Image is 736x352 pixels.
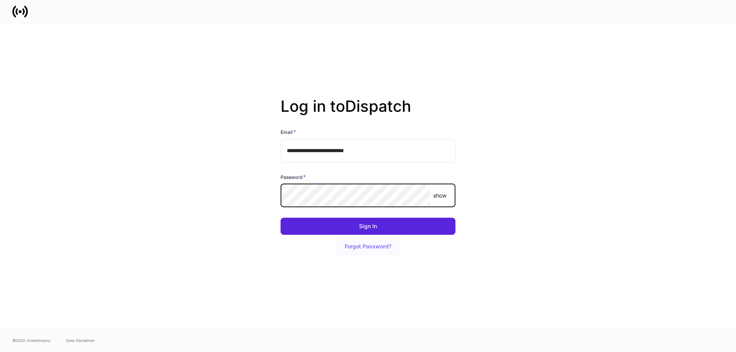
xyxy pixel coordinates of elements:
a: Data Disclaimer [66,337,95,343]
h6: Email [281,128,296,136]
div: Sign In [359,224,377,229]
h2: Log in to Dispatch [281,97,455,128]
h6: Password [281,173,306,181]
span: © 2025 OneAdvisory [12,337,51,343]
button: Sign In [281,218,455,235]
button: Forgot Password? [335,238,401,255]
div: Forgot Password? [345,244,391,249]
p: show [433,192,446,199]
